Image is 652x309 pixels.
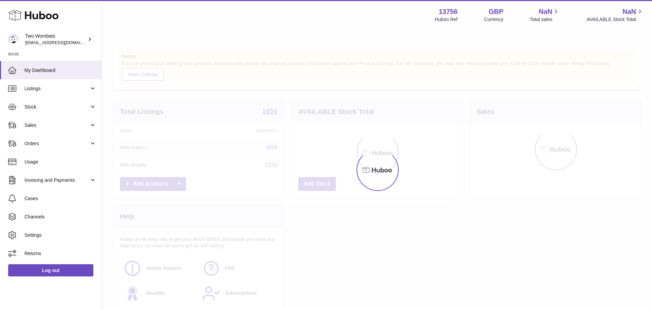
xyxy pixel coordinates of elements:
[530,7,560,23] a: NaN Total sales
[24,85,89,92] span: Listings
[586,16,644,23] span: AVAILABLE Stock Total
[586,7,644,23] a: NaN AVAILABLE Stock Total
[8,34,18,44] img: internalAdmin-13756@internal.huboo.com
[25,40,100,45] span: [EMAIL_ADDRESS][DOMAIN_NAME]
[24,195,96,202] span: Cases
[622,7,636,16] span: NaN
[24,104,89,110] span: Stock
[439,7,458,16] strong: 13756
[24,177,89,184] span: Invoicing and Payments
[539,7,552,16] span: NaN
[435,16,458,23] div: Huboo Ref
[24,159,96,165] span: Usage
[484,16,504,23] div: Currency
[8,264,93,276] a: Log out
[24,232,96,238] span: Settings
[24,250,96,257] span: Returns
[530,16,560,23] span: Total sales
[24,140,89,147] span: Orders
[24,122,89,129] span: Sales
[24,67,96,74] span: My Dashboard
[24,214,96,220] span: Channels
[25,33,86,46] div: Two Wombats
[489,7,503,16] strong: GBP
